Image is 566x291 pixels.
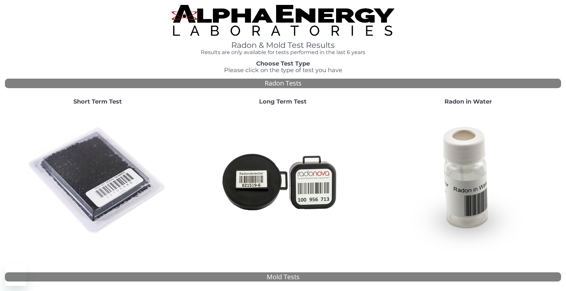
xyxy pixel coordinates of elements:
img: RadoninWater.jpg [398,110,539,251]
strong: Long Term Test [259,98,307,105]
iframe: Button to launch messaging window [5,265,26,286]
div: Radon Tests [5,79,561,88]
img: ShortTerm.jpg [27,110,168,251]
strong: Choose Test Type [256,60,310,67]
h4: Results are only available for tests performed in the last 6 years [172,49,394,55]
h1: Radon & Mold Test Results [172,41,394,49]
strong: Radon in Water [444,98,492,105]
strong: Short Term Test [73,98,122,105]
img: Radtrak2vsRadtrak3.jpg [213,110,353,251]
div: Mold Tests [5,272,561,282]
img: TightCrop.jpg [172,5,394,36]
span: Please click on the type of test you have [224,67,342,74]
